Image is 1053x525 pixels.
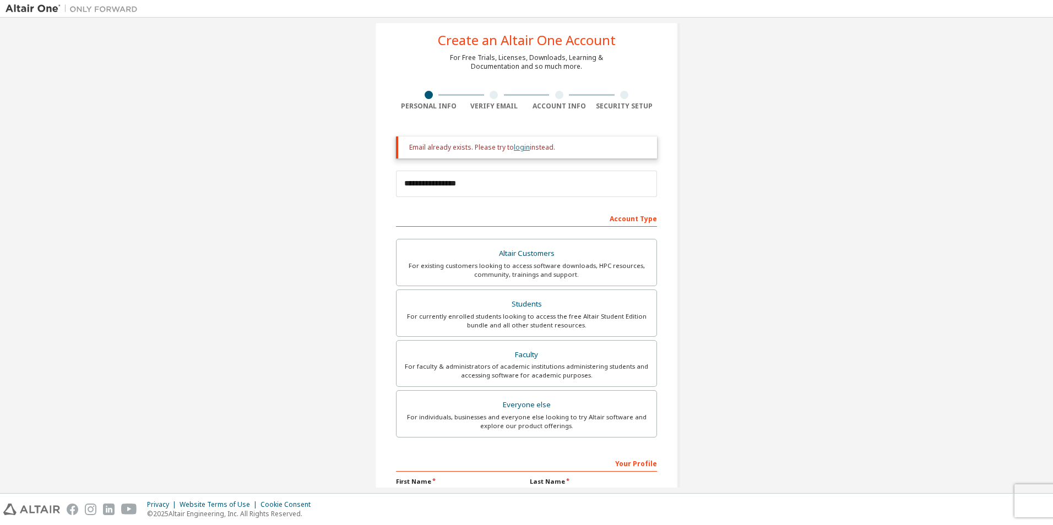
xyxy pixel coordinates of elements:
[6,3,143,14] img: Altair One
[396,454,657,472] div: Your Profile
[450,53,603,71] div: For Free Trials, Licenses, Downloads, Learning & Documentation and so much more.
[403,347,650,363] div: Faculty
[403,312,650,330] div: For currently enrolled students looking to access the free Altair Student Edition bundle and all ...
[396,209,657,227] div: Account Type
[403,362,650,380] div: For faculty & administrators of academic institutions administering students and accessing softwa...
[403,246,650,261] div: Altair Customers
[592,102,658,111] div: Security Setup
[147,509,317,518] p: © 2025 Altair Engineering, Inc. All Rights Reserved.
[103,504,115,515] img: linkedin.svg
[121,504,137,515] img: youtube.svg
[85,504,96,515] img: instagram.svg
[403,297,650,312] div: Students
[403,261,650,279] div: For existing customers looking to access software downloads, HPC resources, community, trainings ...
[260,500,317,509] div: Cookie Consent
[403,413,650,430] div: For individuals, businesses and everyone else looking to try Altair software and explore our prod...
[403,397,650,413] div: Everyone else
[3,504,60,515] img: altair_logo.svg
[526,102,592,111] div: Account Info
[462,102,527,111] div: Verify Email
[67,504,78,515] img: facebook.svg
[180,500,260,509] div: Website Terms of Use
[409,143,648,152] div: Email already exists. Please try to instead.
[396,102,462,111] div: Personal Info
[396,477,523,486] label: First Name
[438,34,616,47] div: Create an Altair One Account
[514,143,530,152] a: login
[530,477,657,486] label: Last Name
[147,500,180,509] div: Privacy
